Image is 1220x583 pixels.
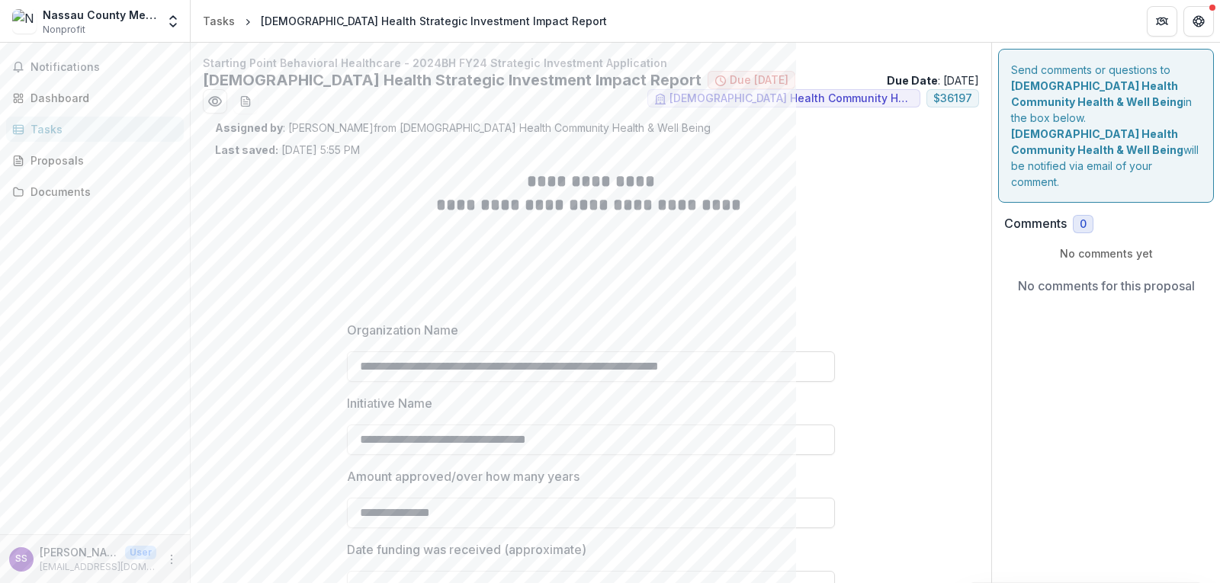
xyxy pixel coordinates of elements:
button: Open entity switcher [162,6,184,37]
p: No comments for this proposal [1018,277,1195,295]
p: Organization Name [347,321,458,339]
div: Tasks [30,121,172,137]
p: [EMAIL_ADDRESS][DOMAIN_NAME] [40,560,156,574]
div: Dashboard [30,90,172,106]
div: Tasks [203,13,235,29]
div: Documents [30,184,172,200]
strong: Due Date [887,74,938,87]
a: Dashboard [6,85,184,111]
p: Date funding was received (approximate) [347,540,586,559]
button: More [162,550,181,569]
div: Send comments or questions to in the box below. will be notified via email of your comment. [998,49,1214,203]
p: Amount approved/over how many years [347,467,579,485]
a: Documents [6,179,184,204]
button: Get Help [1183,6,1214,37]
span: Nonprofit [43,23,85,37]
strong: Assigned by [215,121,283,134]
span: Due [DATE] [730,74,788,87]
a: Proposals [6,148,184,173]
h2: [DEMOGRAPHIC_DATA] Health Strategic Investment Impact Report [203,71,701,89]
p: : [PERSON_NAME] from [DEMOGRAPHIC_DATA] Health Community Health & Well Being [215,120,967,136]
button: Partners [1147,6,1177,37]
div: Nassau County Mental Health Alcoholism and Drug Abuse Council inc [43,7,156,23]
span: [DEMOGRAPHIC_DATA] Health Community Health & Well Being [669,92,913,105]
img: Nassau County Mental Health Alcoholism and Drug Abuse Council inc [12,9,37,34]
div: [DEMOGRAPHIC_DATA] Health Strategic Investment Impact Report [261,13,607,29]
h2: Comments [1004,216,1067,231]
p: [PERSON_NAME] [40,544,119,560]
p: Starting Point Behavioral Healthcare - 2024BH FY24 Strategic Investment Application [203,55,979,71]
button: Notifications [6,55,184,79]
p: Initiative Name [347,394,432,412]
strong: Last saved: [215,143,278,156]
button: download-word-button [233,89,258,114]
span: 0 [1080,218,1087,231]
p: User [125,546,156,559]
span: $ 36197 [933,92,972,105]
a: Tasks [197,10,241,32]
div: Sarah Smith [15,554,27,564]
span: Notifications [30,61,178,74]
p: : [DATE] [887,72,979,88]
div: Proposals [30,152,172,168]
p: No comments yet [1004,245,1208,261]
a: Tasks [6,117,184,142]
nav: breadcrumb [197,10,613,32]
p: [DATE] 5:55 PM [215,142,360,158]
strong: [DEMOGRAPHIC_DATA] Health Community Health & Well Being [1011,127,1183,156]
button: Preview 6e0a960a-3b5c-46f9-b9e9-3477cefda591.pdf [203,89,227,114]
strong: [DEMOGRAPHIC_DATA] Health Community Health & Well Being [1011,79,1183,108]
